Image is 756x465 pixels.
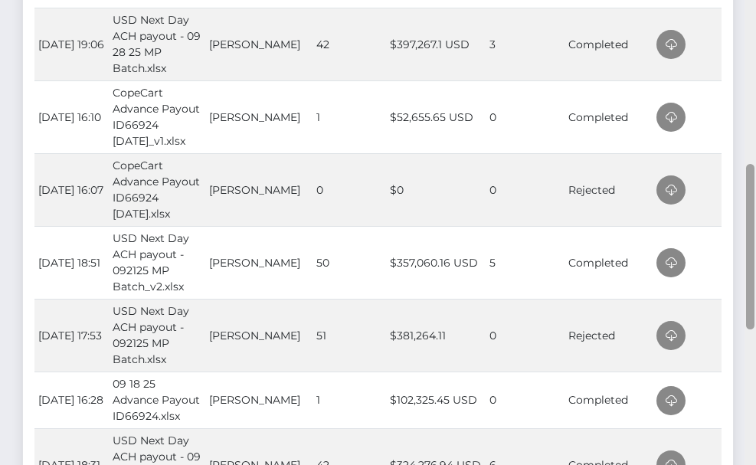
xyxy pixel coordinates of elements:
td: Completed [565,80,653,153]
td: [PERSON_NAME] [205,372,313,428]
td: $52,655.65 USD [386,80,486,153]
td: Rejected [565,299,653,372]
td: $397,267.1 USD [386,8,486,80]
td: $357,060.16 USD [386,226,486,299]
td: Completed [565,226,653,299]
td: [PERSON_NAME] [205,299,313,372]
td: USD Next Day ACH payout - 092125 MP Batch.xlsx [109,299,205,372]
td: CopeCart Advance Payout ID66924 [DATE]_v1.xlsx [109,80,205,153]
td: 5 [486,226,565,299]
td: 09 18 25 Advance Payout ID66924.xlsx [109,372,205,428]
td: $0 [386,153,486,226]
td: 51 [313,299,385,372]
td: CopeCart Advance Payout ID66924 [DATE].xlsx [109,153,205,226]
td: 0 [313,153,385,226]
td: $102,325.45 USD [386,372,486,428]
td: 0 [486,153,565,226]
td: [DATE] 16:07 [34,153,109,226]
td: [DATE] 16:10 [34,80,109,153]
td: $381,264.11 [386,299,486,372]
td: [PERSON_NAME] [205,8,313,80]
td: [DATE] 19:06 [34,8,109,80]
td: [DATE] 18:51 [34,226,109,299]
td: 50 [313,226,385,299]
td: 1 [313,372,385,428]
td: Completed [565,8,653,80]
td: USD Next Day ACH payout - 092125 MP Batch_v2.xlsx [109,226,205,299]
td: Rejected [565,153,653,226]
td: USD Next Day ACH payout - 09 28 25 MP Batch.xlsx [109,8,205,80]
td: 0 [486,372,565,428]
td: [PERSON_NAME] [205,226,313,299]
td: 0 [486,80,565,153]
td: 42 [313,8,385,80]
td: 0 [486,299,565,372]
td: [DATE] 17:53 [34,299,109,372]
td: [PERSON_NAME] [205,153,313,226]
td: 1 [313,80,385,153]
td: [DATE] 16:28 [34,372,109,428]
td: Completed [565,372,653,428]
td: 3 [486,8,565,80]
td: [PERSON_NAME] [205,80,313,153]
